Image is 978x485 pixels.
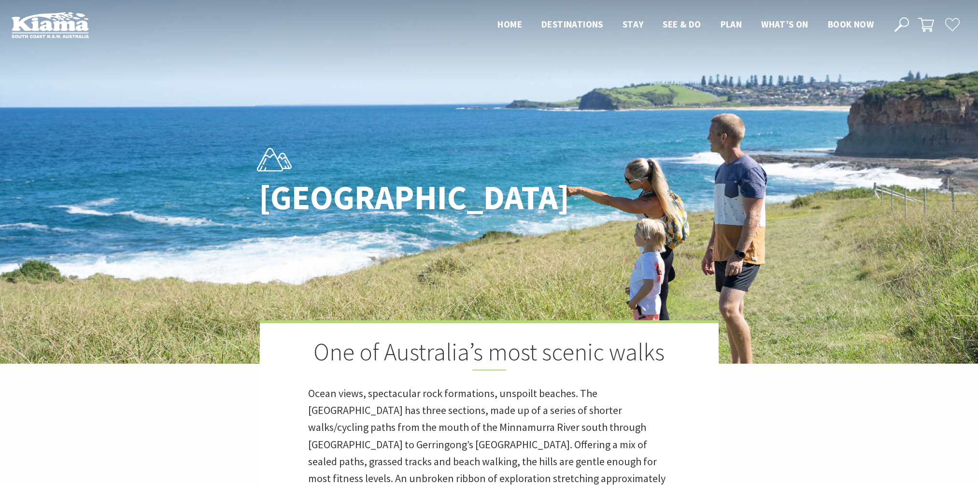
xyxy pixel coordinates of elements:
span: Stay [623,18,644,30]
span: See & Do [663,18,701,30]
span: Home [497,18,522,30]
nav: Main Menu [488,17,883,33]
h1: [GEOGRAPHIC_DATA] [259,179,532,216]
h2: One of Australia’s most scenic walks [308,338,670,371]
span: Book now [828,18,874,30]
span: What’s On [761,18,808,30]
img: Kiama Logo [12,12,89,38]
span: Destinations [541,18,603,30]
span: Plan [721,18,742,30]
